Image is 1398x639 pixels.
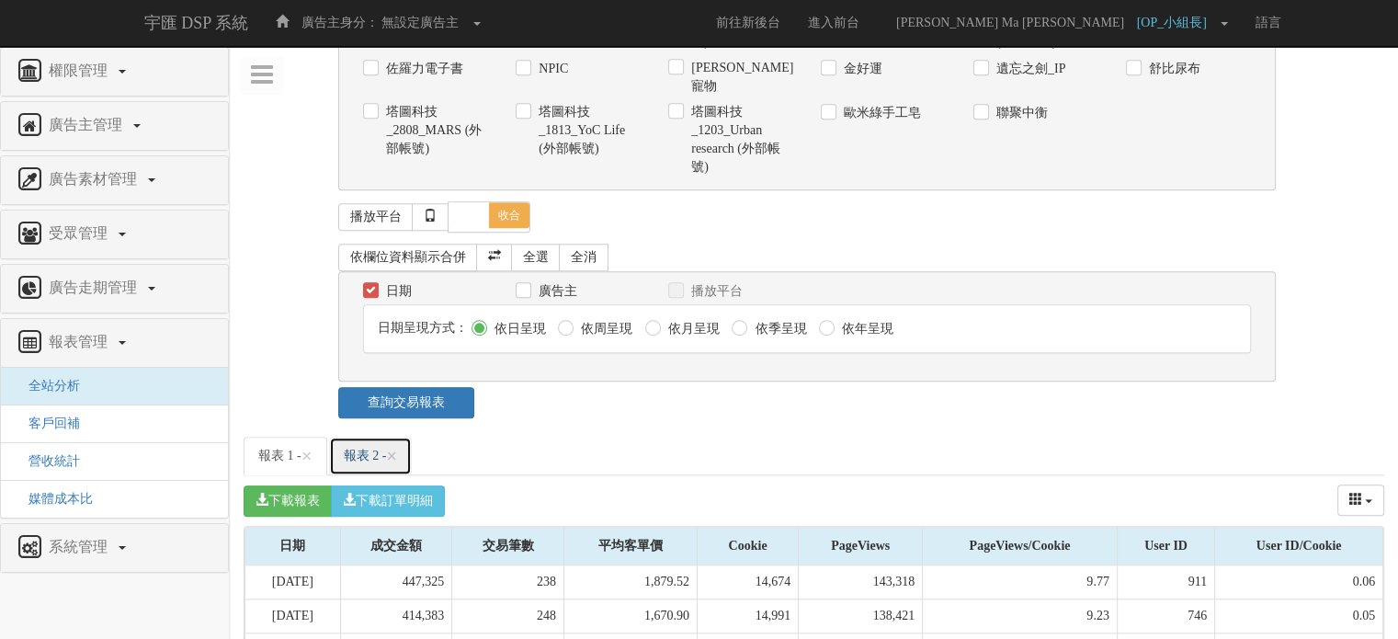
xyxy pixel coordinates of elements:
[452,565,564,599] td: 238
[750,320,806,338] label: 依季呈現
[331,485,445,517] button: 下載訂單明細
[534,282,577,301] label: 廣告主
[923,528,1117,565] div: PageViews/Cookie
[15,274,214,303] a: 廣告走期管理
[511,244,561,271] a: 全選
[341,528,452,565] div: 成交金額
[301,16,379,29] span: 廣告主身分：
[44,280,146,295] span: 廣告走期管理
[301,445,313,467] span: ×
[44,334,117,349] span: 報表管理
[329,437,413,475] a: 報表 2 -
[534,103,641,158] label: 塔圖科技_1813_YoC Life (外部帳號)
[923,565,1118,599] td: 9.77
[338,387,473,418] a: 查詢交易報表
[490,320,546,338] label: 依日呈現
[1215,599,1383,633] td: 0.05
[244,437,327,475] a: 報表 1 -
[698,565,799,599] td: 14,674
[887,16,1133,29] span: [PERSON_NAME] Ma [PERSON_NAME]
[799,528,922,565] div: PageViews
[378,321,468,335] span: 日期呈現方式：
[301,447,313,466] button: Close
[992,60,1065,78] label: 遺忘之劍_IP
[15,492,93,506] a: 媒體成本比
[452,528,563,565] div: 交易筆數
[1137,16,1216,29] span: [OP_小組長]
[1337,485,1385,516] button: columns
[698,528,798,565] div: Cookie
[687,282,743,301] label: 播放平台
[340,565,452,599] td: 447,325
[1117,599,1214,633] td: 746
[15,416,80,430] a: 客戶回補
[1117,565,1214,599] td: 911
[687,59,793,96] label: [PERSON_NAME]寵物
[1215,565,1383,599] td: 0.06
[15,111,214,141] a: 廣告主管理
[15,328,214,358] a: 報表管理
[1215,528,1382,565] div: User ID/Cookie
[244,485,332,517] button: 下載報表
[698,599,799,633] td: 14,991
[381,103,488,158] label: 塔圖科技_2808_MARS (外部帳號)
[15,533,214,563] a: 系統管理
[15,379,80,393] a: 全站分析
[340,599,452,633] td: 414,383
[15,165,214,195] a: 廣告素材管理
[15,220,214,249] a: 受眾管理
[245,599,341,633] td: [DATE]
[15,57,214,86] a: 權限管理
[559,244,608,271] a: 全消
[839,104,921,122] label: 歐米綠手工皂
[386,447,397,466] button: Close
[1118,528,1214,565] div: User ID
[1337,485,1385,516] div: Columns
[534,60,568,78] label: NPIC
[1144,60,1200,78] label: 舒比尿布
[687,103,793,177] label: 塔圖科技_1203_Urban research (外部帳號)
[44,225,117,241] span: 受眾管理
[992,104,1048,122] label: 聯聚中衡
[563,565,697,599] td: 1,879.52
[564,528,697,565] div: 平均客單價
[664,320,720,338] label: 依月呈現
[44,539,117,554] span: 系統管理
[44,63,117,78] span: 權限管理
[245,565,341,599] td: [DATE]
[576,320,632,338] label: 依周呈現
[381,282,412,301] label: 日期
[489,202,529,228] span: 收合
[452,599,564,633] td: 248
[381,60,463,78] label: 佐羅力電子書
[799,565,923,599] td: 143,318
[245,528,340,565] div: 日期
[44,171,146,187] span: 廣告素材管理
[837,320,893,338] label: 依年呈現
[386,445,397,467] span: ×
[923,599,1118,633] td: 9.23
[44,117,131,132] span: 廣告主管理
[839,60,882,78] label: 金好運
[563,599,697,633] td: 1,670.90
[381,16,459,29] span: 無設定廣告主
[15,454,80,468] a: 營收統計
[799,599,923,633] td: 138,421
